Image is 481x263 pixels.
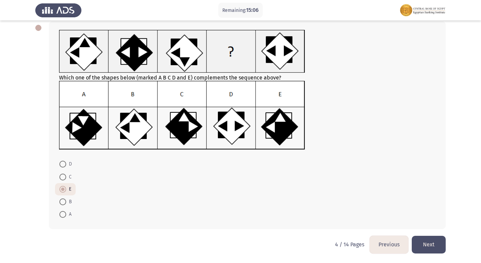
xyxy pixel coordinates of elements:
p: Remaining: [222,6,259,15]
button: load previous page [370,236,408,253]
span: C [66,173,72,181]
span: 15:06 [246,7,259,13]
span: D [66,160,72,168]
span: B [66,198,72,206]
img: Assessment logo of FOCUS Assessment 3 Modules EN [400,1,446,20]
img: UkFYMDAxMDhCLnBuZzE2MjIwMzUwMjgyNzM=.png [59,81,305,150]
img: UkFYMDAxMDhBLnBuZzE2MjIwMzQ5MzczOTY=.png [59,30,305,73]
span: E [66,185,71,193]
img: Assess Talent Management logo [35,1,81,20]
button: load next page [412,236,446,253]
span: A [66,210,72,218]
p: 4 / 14 Pages [335,241,364,248]
div: Which one of the shapes below (marked A B C D and E) complements the sequence above? [59,30,436,151]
